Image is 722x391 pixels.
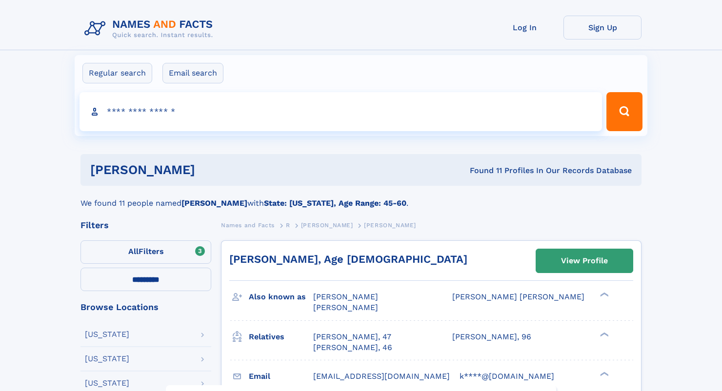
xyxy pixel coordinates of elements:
a: Sign Up [563,16,642,39]
div: Browse Locations [80,303,211,312]
a: [PERSON_NAME], 47 [313,332,391,342]
div: View Profile [561,250,608,272]
h1: [PERSON_NAME] [90,164,333,176]
a: [PERSON_NAME], Age [DEMOGRAPHIC_DATA] [229,253,467,265]
a: Names and Facts [221,219,275,231]
label: Email search [162,63,223,83]
div: ❯ [598,371,609,377]
span: R [286,222,290,229]
span: [PERSON_NAME] [313,292,378,301]
button: Search Button [606,92,642,131]
span: [PERSON_NAME] [313,303,378,312]
div: Filters [80,221,211,230]
div: [US_STATE] [85,379,129,387]
a: [PERSON_NAME], 46 [313,342,392,353]
a: [PERSON_NAME] [301,219,353,231]
span: [PERSON_NAME] [301,222,353,229]
span: [EMAIL_ADDRESS][DOMAIN_NAME] [313,371,450,381]
div: Found 11 Profiles In Our Records Database [333,165,632,176]
h3: Email [249,368,313,385]
div: ❯ [598,331,609,337]
input: search input [80,92,602,131]
div: [US_STATE] [85,355,129,363]
a: [PERSON_NAME], 96 [452,332,531,342]
b: [PERSON_NAME] [181,198,247,208]
label: Regular search [82,63,152,83]
div: ❯ [598,292,609,298]
img: Logo Names and Facts [80,16,221,42]
a: View Profile [536,249,633,273]
a: Log In [485,16,563,39]
span: [PERSON_NAME] [PERSON_NAME] [452,292,584,301]
a: R [286,219,290,231]
span: All [128,247,139,256]
h3: Relatives [249,329,313,345]
b: State: [US_STATE], Age Range: 45-60 [264,198,406,208]
span: [PERSON_NAME] [364,222,416,229]
div: We found 11 people named with . [80,186,642,209]
div: [US_STATE] [85,331,129,338]
h3: Also known as [249,289,313,305]
label: Filters [80,240,211,264]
